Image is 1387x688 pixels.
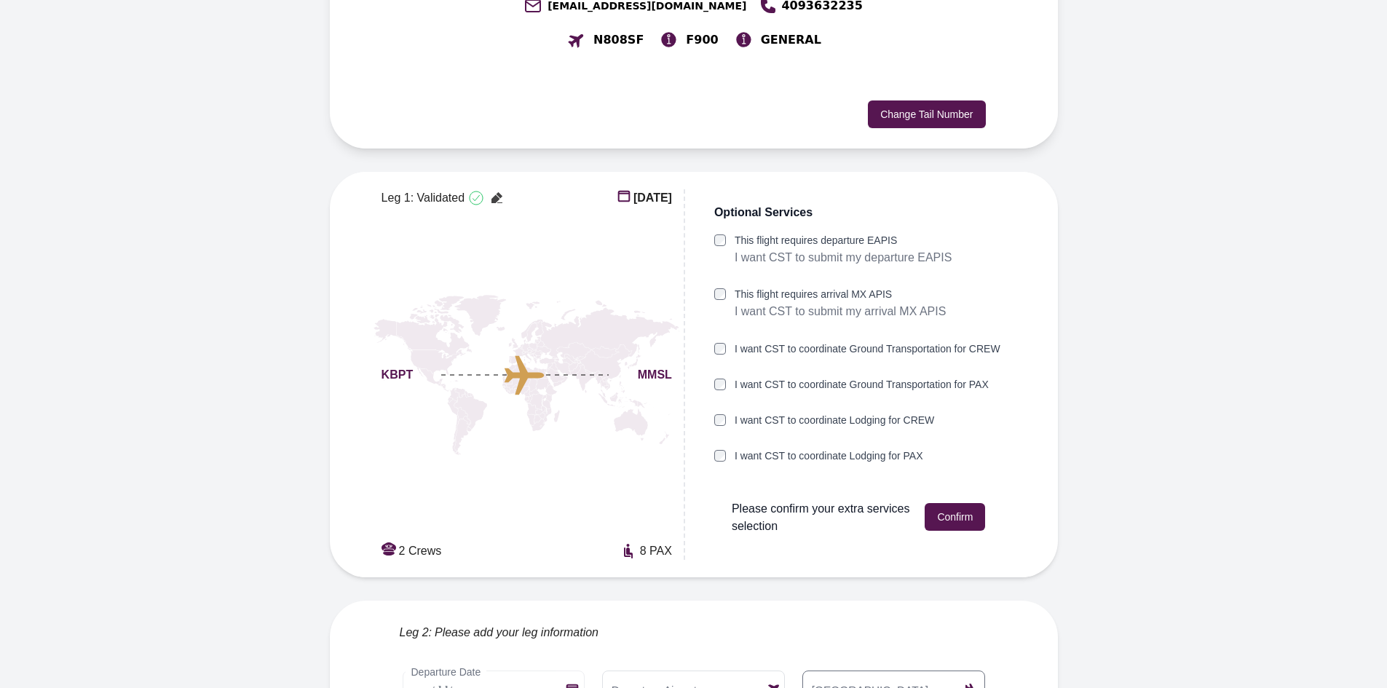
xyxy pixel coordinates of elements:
span: [DATE] [633,189,672,207]
label: I want CST to coordinate Ground Transportation for PAX [735,377,989,392]
label: This flight requires arrival MX APIS [735,287,946,302]
span: GENERAL [761,31,821,49]
span: KBPT [382,366,414,384]
label: I want CST to coordinate Lodging for PAX [735,448,923,464]
label: I want CST to coordinate Lodging for CREW [735,413,934,428]
span: Optional Services [714,204,813,221]
p: I want CST to submit my departure EAPIS [735,248,952,267]
p: I want CST to submit my arrival MX APIS [735,302,946,321]
button: Confirm [925,503,985,531]
button: Change Tail Number [868,100,985,128]
span: Leg 1: Validated [382,189,465,207]
span: N808SF [593,31,644,49]
span: F900 [686,31,718,49]
span: Please add your leg information [435,624,598,641]
span: Please confirm your extra services selection [732,500,913,535]
span: Leg 2: [400,624,432,641]
label: I want CST to coordinate Ground Transportation for CREW [735,341,1000,357]
label: This flight requires departure EAPIS [735,233,952,248]
label: Departure Date [406,665,487,679]
span: MMSL [638,366,672,384]
span: 8 PAX [640,542,672,560]
span: 2 Crews [399,542,442,560]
